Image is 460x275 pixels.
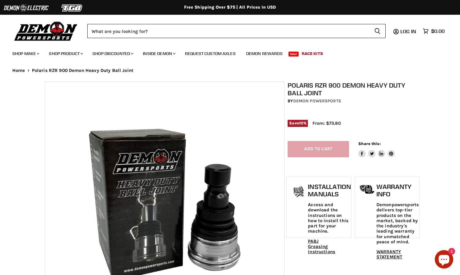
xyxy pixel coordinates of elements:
[376,249,402,260] a: WARRANTY STATEMENT
[358,141,395,157] aside: Share this:
[308,202,351,234] p: Access and download the instructions on how to install this part for your machine.
[431,28,445,34] span: $0.00
[360,185,375,194] img: warranty-icon.png
[87,24,369,38] input: Search
[8,47,43,60] a: Shop Make
[87,24,386,38] form: Product
[400,28,416,34] span: Log in
[313,120,341,126] span: From: $73.80
[299,121,303,125] span: 10
[242,47,287,60] a: Demon Rewards
[288,81,418,97] h1: Polaris RZR 900 Demon Heavy Duty Ball Joint
[8,45,443,60] ul: Main menu
[12,20,80,42] img: Demon Powersports
[293,98,341,104] a: Demon Powersports
[288,98,418,104] div: by
[308,183,351,198] h1: Installation Manuals
[308,239,335,255] a: PABJ Greasing Instructions
[289,52,299,57] span: New!
[369,24,386,38] button: Search
[49,2,95,14] img: TGB Logo 2
[138,47,179,60] a: Inside Demon
[358,141,380,146] span: Share this:
[291,185,306,200] img: install_manual-icon.png
[32,68,133,73] span: Polaris RZR 900 Demon Heavy Duty Ball Joint
[376,202,419,245] p: Demonpowersports delivers top-tier products on the market, backed by the industry's leading warra...
[376,183,419,198] h1: Warranty Info
[288,120,308,127] span: Save %
[12,68,25,73] a: Home
[180,47,240,60] a: Request Custom Axles
[44,47,87,60] a: Shop Product
[420,27,448,36] a: $0.00
[3,2,49,14] img: Demon Electric Logo 2
[398,29,420,34] a: Log in
[297,47,328,60] a: Race Kits
[433,250,455,270] inbox-online-store-chat: Shopify online store chat
[88,47,137,60] a: Shop Discounted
